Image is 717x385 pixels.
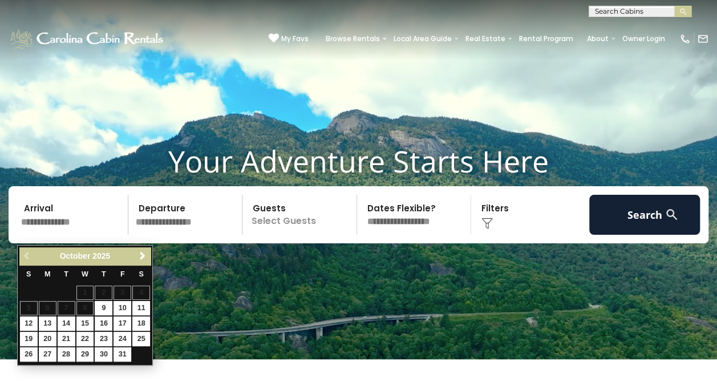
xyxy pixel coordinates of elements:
a: 28 [58,347,75,362]
a: Owner Login [617,31,671,47]
a: Real Estate [460,31,511,47]
img: filter--v1.png [481,218,493,229]
a: 10 [114,301,131,315]
button: Search [589,195,700,235]
span: Tuesday [64,270,68,278]
span: Thursday [102,270,106,278]
a: Next [135,249,149,263]
img: search-regular-white.png [665,207,679,222]
h1: Your Adventure Starts Here [9,143,708,179]
a: 13 [39,316,56,331]
a: 9 [95,301,112,315]
span: October [60,251,91,260]
a: 26 [20,347,38,362]
a: 29 [76,347,94,362]
a: 24 [114,332,131,346]
p: Select Guests [246,195,357,235]
span: 2025 [92,251,110,260]
a: About [581,31,614,47]
a: 31 [114,347,131,362]
a: 25 [132,332,150,346]
a: 15 [76,316,94,331]
span: Sunday [26,270,31,278]
a: Local Area Guide [388,31,457,47]
span: Monday [44,270,51,278]
span: Saturday [139,270,144,278]
a: 23 [95,332,112,346]
span: Wednesday [82,270,88,278]
a: 14 [58,316,75,331]
img: mail-regular-white.png [697,33,708,45]
a: 19 [20,332,38,346]
a: 22 [76,332,94,346]
a: My Favs [269,33,309,45]
a: 18 [132,316,150,331]
a: 17 [114,316,131,331]
a: 16 [95,316,112,331]
span: Next [138,251,147,260]
img: White-1-1-2.png [9,27,167,50]
span: Friday [120,270,125,278]
a: Rental Program [513,31,579,47]
a: 11 [132,301,150,315]
a: 27 [39,347,56,362]
span: My Favs [281,34,309,44]
img: phone-regular-white.png [679,33,691,45]
a: 21 [58,332,75,346]
a: 12 [20,316,38,331]
a: 30 [95,347,112,362]
a: 20 [39,332,56,346]
a: Browse Rentals [320,31,386,47]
